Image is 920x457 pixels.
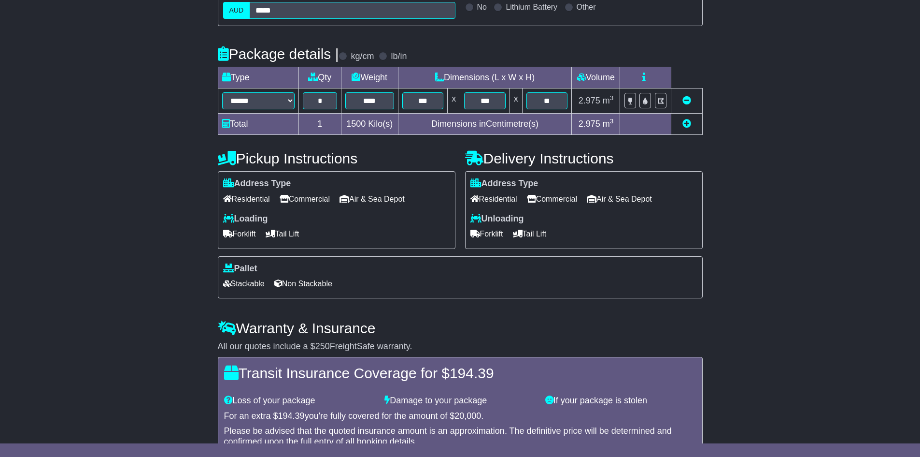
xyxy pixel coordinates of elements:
[448,88,460,114] td: x
[274,276,332,291] span: Non Stackable
[223,226,256,241] span: Forklift
[513,226,547,241] span: Tail Lift
[540,396,701,406] div: If your package is stolen
[219,396,380,406] div: Loss of your package
[398,67,572,88] td: Dimensions (L x W x H)
[341,67,398,88] td: Weight
[223,2,250,19] label: AUD
[224,426,696,447] div: Please be advised that the quoted insurance amount is an approximation. The definitive price will...
[465,150,703,166] h4: Delivery Instructions
[298,67,341,88] td: Qty
[587,192,652,206] span: Air & Sea Depot
[218,150,455,166] h4: Pickup Instructions
[266,226,299,241] span: Tail Lift
[218,320,703,336] h4: Warranty & Insurance
[603,119,614,129] span: m
[380,396,540,406] div: Damage to your package
[572,67,620,88] td: Volume
[340,192,405,206] span: Air & Sea Depot
[510,88,522,114] td: x
[682,119,691,129] a: Add new item
[315,341,330,351] span: 250
[223,264,257,274] label: Pallet
[218,114,298,135] td: Total
[351,51,374,62] label: kg/cm
[391,51,407,62] label: lb/in
[278,411,305,421] span: 194.39
[470,214,524,224] label: Unloading
[682,96,691,105] a: Remove this item
[218,67,298,88] td: Type
[223,276,265,291] span: Stackable
[579,119,600,129] span: 2.975
[224,365,696,381] h4: Transit Insurance Coverage for $
[218,341,703,352] div: All our quotes include a $ FreightSafe warranty.
[298,114,341,135] td: 1
[579,96,600,105] span: 2.975
[341,114,398,135] td: Kilo(s)
[398,114,572,135] td: Dimensions in Centimetre(s)
[477,2,487,12] label: No
[218,46,339,62] h4: Package details |
[450,365,494,381] span: 194.39
[603,96,614,105] span: m
[610,118,614,125] sup: 3
[454,411,481,421] span: 20,000
[223,214,268,224] label: Loading
[223,192,270,206] span: Residential
[470,192,517,206] span: Residential
[610,94,614,102] sup: 3
[577,2,596,12] label: Other
[280,192,330,206] span: Commercial
[470,178,538,189] label: Address Type
[224,411,696,422] div: For an extra $ you're fully covered for the amount of $ .
[470,226,503,241] span: Forklift
[346,119,366,129] span: 1500
[527,192,577,206] span: Commercial
[223,178,291,189] label: Address Type
[506,2,557,12] label: Lithium Battery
